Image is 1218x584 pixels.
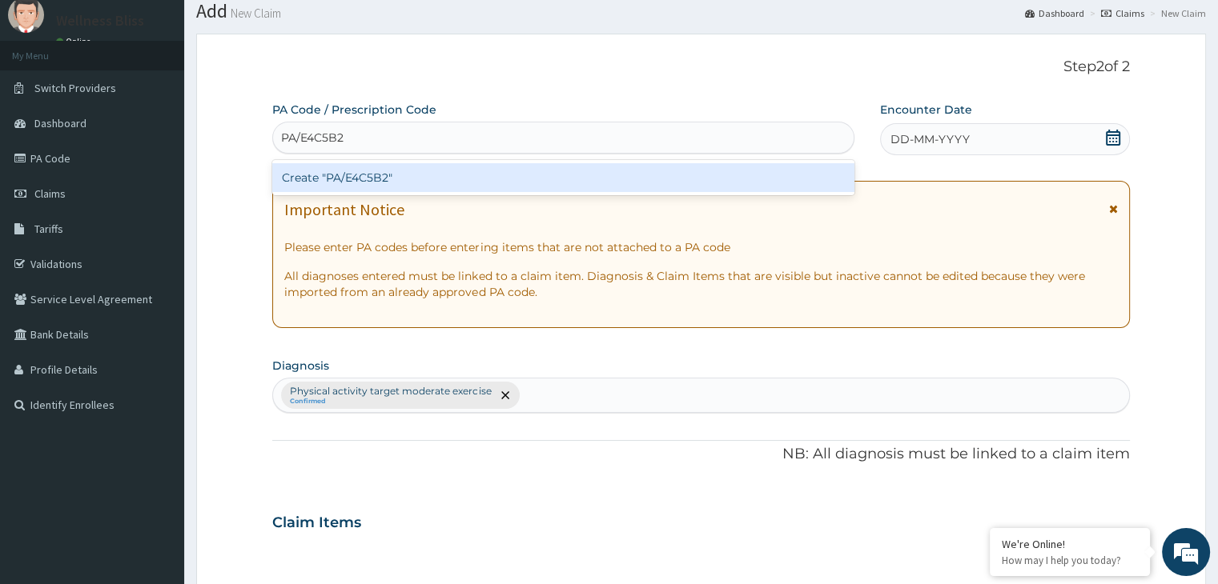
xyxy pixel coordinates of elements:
[890,131,970,147] span: DD-MM-YYYY
[196,1,1206,22] h1: Add
[880,102,972,118] label: Encounter Date
[1146,6,1206,20] li: New Claim
[272,444,1129,465] p: NB: All diagnosis must be linked to a claim item
[284,201,404,218] h1: Important Notice
[284,268,1117,300] p: All diagnoses entered must be linked to a claim item. Diagnosis & Claim Items that are visible bu...
[1025,6,1084,20] a: Dashboard
[272,358,329,374] label: Diagnosis
[1002,554,1138,567] p: How may I help you today?
[93,185,221,346] span: We're online!
[272,514,361,532] h3: Claim Items
[227,7,281,19] small: New Claim
[263,8,301,46] div: Minimize live chat window
[83,90,269,110] div: Chat with us now
[34,186,66,201] span: Claims
[272,58,1129,76] p: Step 2 of 2
[56,36,94,47] a: Online
[1101,6,1144,20] a: Claims
[272,163,854,192] div: Create "PA/E4C5B2"
[1002,537,1138,551] div: We're Online!
[8,403,305,459] textarea: Type your message and hit 'Enter'
[34,81,116,95] span: Switch Providers
[272,102,436,118] label: PA Code / Prescription Code
[34,116,86,130] span: Dashboard
[284,239,1117,255] p: Please enter PA codes before entering items that are not attached to a PA code
[56,14,144,28] p: Wellness Bliss
[34,222,63,236] span: Tariffs
[30,80,65,120] img: d_794563401_company_1708531726252_794563401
